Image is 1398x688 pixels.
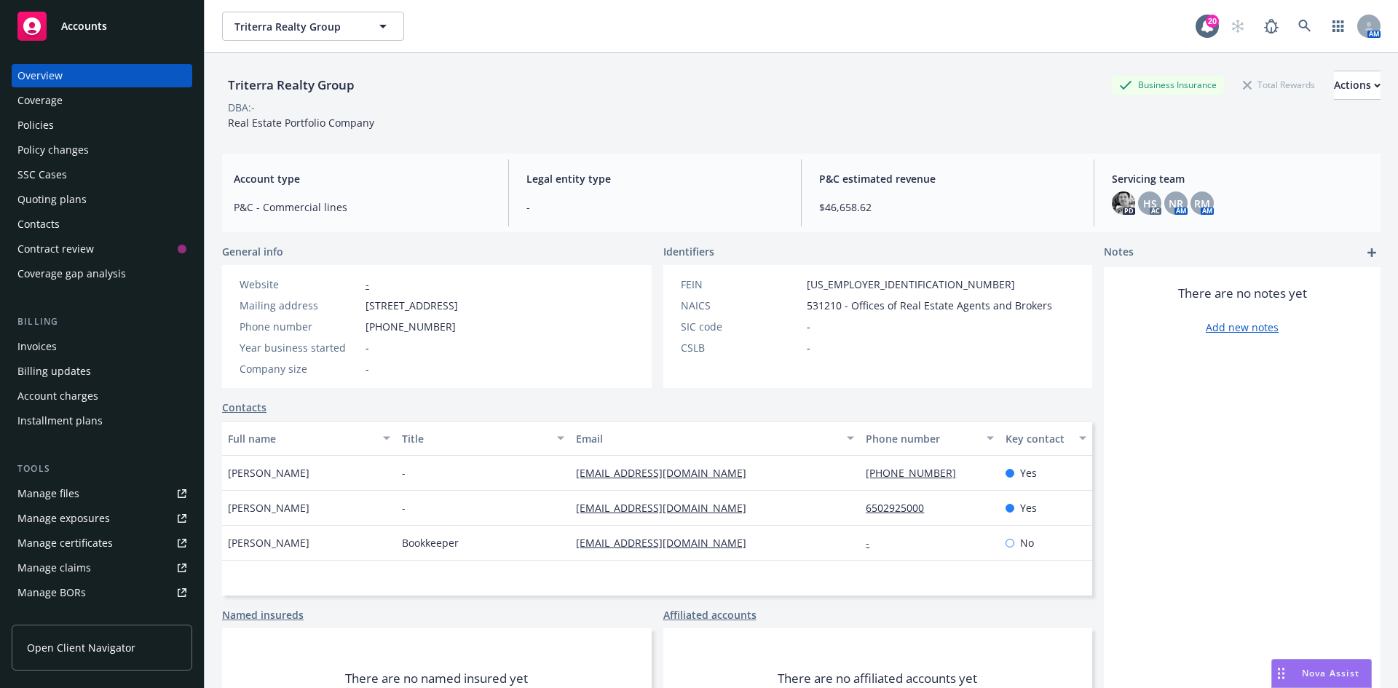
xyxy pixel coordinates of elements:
div: Policy changes [17,138,89,162]
span: Legal entity type [526,171,783,186]
span: There are no notes yet [1178,285,1307,302]
div: Account charges [17,384,98,408]
button: Phone number [860,421,999,456]
div: Full name [228,431,374,446]
span: Open Client Navigator [27,640,135,655]
a: Affiliated accounts [663,607,757,622]
span: Servicing team [1112,171,1369,186]
span: [PERSON_NAME] [228,465,309,481]
div: Email [576,431,838,446]
div: Installment plans [17,409,103,432]
div: Tools [12,462,192,476]
a: Invoices [12,335,192,358]
div: 20 [1206,15,1219,28]
span: - [402,465,406,481]
span: [PERSON_NAME] [228,535,309,550]
span: - [807,340,810,355]
span: - [366,340,369,355]
div: Business Insurance [1112,76,1224,94]
a: Policies [12,114,192,137]
div: Invoices [17,335,57,358]
span: Nova Assist [1302,667,1359,679]
span: There are no affiliated accounts yet [778,670,977,687]
button: Nova Assist [1271,659,1372,688]
a: Coverage gap analysis [12,262,192,285]
div: SSC Cases [17,163,67,186]
span: - [366,361,369,376]
span: No [1020,535,1034,550]
div: Phone number [866,431,977,446]
span: Accounts [61,20,107,32]
img: photo [1112,191,1135,215]
a: Contacts [12,213,192,236]
span: Identifiers [663,244,714,259]
a: - [366,277,369,291]
div: Coverage gap analysis [17,262,126,285]
a: Billing updates [12,360,192,383]
div: Contract review [17,237,94,261]
div: Drag to move [1272,660,1290,687]
a: Manage claims [12,556,192,580]
a: Manage certificates [12,531,192,555]
span: [PHONE_NUMBER] [366,319,456,334]
div: Billing updates [17,360,91,383]
a: Account charges [12,384,192,408]
button: Actions [1334,71,1381,100]
span: [US_EMPLOYER_IDENTIFICATION_NUMBER] [807,277,1015,292]
a: Start snowing [1223,12,1252,41]
div: CSLB [681,340,801,355]
a: Summary of insurance [12,606,192,629]
span: Notes [1104,244,1134,261]
a: Manage BORs [12,581,192,604]
a: - [866,536,881,550]
button: Email [570,421,860,456]
a: Coverage [12,89,192,112]
span: HS [1143,196,1157,211]
a: Policy changes [12,138,192,162]
a: SSC Cases [12,163,192,186]
a: [EMAIL_ADDRESS][DOMAIN_NAME] [576,501,758,515]
span: P&C - Commercial lines [234,199,491,215]
span: Account type [234,171,491,186]
a: Search [1290,12,1319,41]
span: - [402,500,406,515]
span: [STREET_ADDRESS] [366,298,458,313]
div: Title [402,431,548,446]
div: Mailing address [240,298,360,313]
a: Contract review [12,237,192,261]
a: Manage exposures [12,507,192,530]
a: Quoting plans [12,188,192,211]
div: Billing [12,315,192,329]
a: [EMAIL_ADDRESS][DOMAIN_NAME] [576,466,758,480]
div: Total Rewards [1236,76,1322,94]
a: [PHONE_NUMBER] [866,466,968,480]
div: NAICS [681,298,801,313]
div: FEIN [681,277,801,292]
span: [PERSON_NAME] [228,500,309,515]
div: Actions [1334,71,1381,99]
span: $46,658.62 [819,199,1076,215]
div: Quoting plans [17,188,87,211]
div: Overview [17,64,63,87]
a: Named insureds [222,607,304,622]
div: Manage BORs [17,581,86,604]
div: Coverage [17,89,63,112]
span: Real Estate Portfolio Company [228,116,374,130]
span: 531210 - Offices of Real Estate Agents and Brokers [807,298,1052,313]
div: Summary of insurance [17,606,128,629]
span: NR [1169,196,1183,211]
div: Company size [240,361,360,376]
div: Website [240,277,360,292]
div: Key contact [1006,431,1070,446]
div: Policies [17,114,54,137]
span: RM [1194,196,1210,211]
a: Overview [12,64,192,87]
span: - [807,319,810,334]
button: Key contact [1000,421,1092,456]
a: Manage files [12,482,192,505]
div: Phone number [240,319,360,334]
button: Triterra Realty Group [222,12,404,41]
a: [EMAIL_ADDRESS][DOMAIN_NAME] [576,536,758,550]
a: Accounts [12,6,192,47]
